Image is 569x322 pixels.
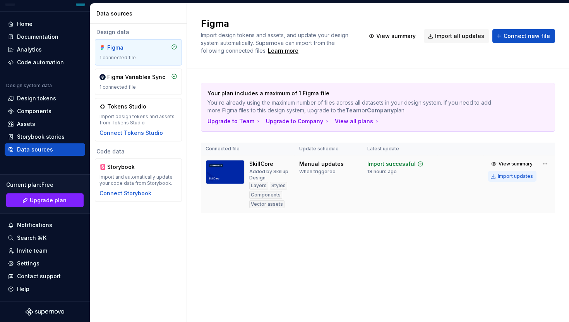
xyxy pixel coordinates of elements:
a: Analytics [5,43,85,56]
a: Assets [5,118,85,130]
button: Upgrade to Team [207,117,261,125]
a: Home [5,18,85,30]
svg: Supernova Logo [26,308,64,316]
div: 1 connected file [99,55,177,61]
div: Layers [249,182,268,189]
div: Documentation [17,33,58,41]
button: Contact support [5,270,85,282]
span: . [267,48,300,54]
a: Design tokens [5,92,85,105]
a: Settings [5,257,85,270]
a: Learn more [268,47,298,55]
a: Components [5,105,85,117]
div: Styles [270,182,287,189]
button: Notifications [5,219,85,231]
div: Invite team [17,247,47,255]
div: When triggered [299,169,336,175]
button: View summary [488,158,536,169]
th: Latest update [363,143,437,155]
div: Assets [17,120,35,128]
span: View summary [499,161,533,167]
p: Your plan includes a maximum of 1 Figma file [207,90,494,97]
div: Data sources [96,10,183,17]
div: Analytics [17,46,42,53]
span: Import design tokens and assets, and update your design system automatically. Supernova can impor... [201,32,350,54]
button: Import updates [488,171,536,182]
button: View summary [365,29,421,43]
span: Connect new file [504,32,550,40]
div: Added by Skillup Design [249,169,290,181]
div: Import and automatically update your code data from Storybook. [99,174,177,186]
a: Tokens StudioImport design tokens and assets from Tokens StudioConnect Tokens Studio [95,98,182,141]
th: Update schedule [295,143,363,155]
div: Help [17,285,29,293]
div: Components [249,191,282,199]
div: Settings [17,260,39,267]
button: View all plans [335,117,380,125]
div: Import successful [367,160,416,168]
span: Upgrade plan [30,196,67,204]
div: Storybook [107,163,144,171]
div: Contact support [17,272,61,280]
div: Data sources [17,146,53,153]
div: Design system data [6,83,52,89]
div: Tokens Studio [107,103,146,110]
div: Code data [95,148,182,155]
div: 18 hours ago [367,169,397,175]
a: Data sources [5,143,85,156]
button: Search ⌘K [5,232,85,244]
div: Figma Variables Sync [107,73,165,81]
div: Figma [107,44,144,52]
a: Code automation [5,56,85,69]
div: Import design tokens and assets from Tokens Studio [99,114,177,126]
div: Current plan : Free [6,181,84,189]
p: You're already using the maximum number of files across all datasets in your design system. If yo... [207,99,494,114]
button: Connect Storybook [99,189,151,197]
div: Notifications [17,221,52,229]
button: Import all updates [424,29,489,43]
span: View summary [376,32,416,40]
a: Upgrade plan [6,193,84,207]
a: StorybookImport and automatically update your code data from Storybook.Connect Storybook [95,158,182,202]
div: Components [17,107,51,115]
th: Connected file [201,143,295,155]
div: Search ⌘K [17,234,46,242]
button: Upgrade to Company [266,117,330,125]
div: Code automation [17,59,64,66]
button: Connect new file [492,29,555,43]
span: Import all updates [435,32,484,40]
a: Invite team [5,245,85,257]
div: Manual updates [299,160,344,168]
h2: Figma [201,17,356,30]
div: Design data [95,28,182,36]
div: 1 connected file [99,84,177,90]
b: Team [346,107,362,114]
button: Connect Tokens Studio [99,129,163,137]
a: Figma Variables Sync1 connected file [95,69,182,95]
div: SkillCore [249,160,273,168]
button: Help [5,283,85,295]
a: Documentation [5,31,85,43]
a: Storybook stories [5,131,85,143]
div: Home [17,20,33,28]
b: Company [367,107,394,114]
div: Storybook stories [17,133,65,141]
a: Figma1 connected file [95,39,182,65]
div: Import updates [498,173,533,179]
div: Vector assets [249,200,284,208]
div: Design tokens [17,95,56,102]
